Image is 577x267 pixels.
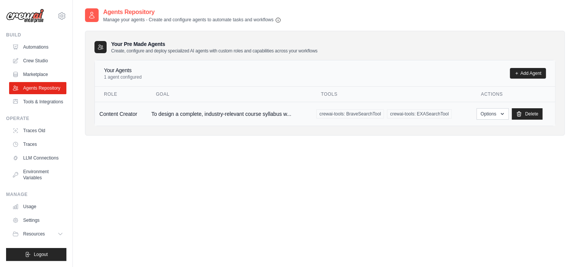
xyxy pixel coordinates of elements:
div: Operate [6,115,66,122]
h2: Agents Repository [103,8,281,17]
a: Traces [9,138,66,150]
span: Logout [34,251,48,258]
th: Role [95,87,147,102]
span: Resources [23,231,45,237]
a: Traces Old [9,125,66,137]
a: Usage [9,201,66,213]
a: Delete [512,108,542,120]
a: Agents Repository [9,82,66,94]
th: Actions [472,87,555,102]
button: Resources [9,228,66,240]
p: Create, configure and deploy specialized AI agents with custom roles and capabilities across your... [111,48,318,54]
span: crewai-tools: BraveSearchTool [316,109,384,118]
div: Build [6,32,66,38]
a: Tools & Integrations [9,96,66,108]
td: Content Creator [95,102,147,126]
a: Crew Studio [9,55,66,67]
a: LLM Connections [9,152,66,164]
td: To design a complete, industry-relevant course syllabus w... [147,102,312,126]
p: Manage your agents - Create and configure agents to automate tasks and workflows [103,17,281,23]
span: crewai-tools: EXASearchTool [387,109,452,118]
a: Automations [9,41,66,53]
img: Logo [6,9,44,23]
div: Manage [6,191,66,197]
h4: Your Agents [104,66,141,74]
a: Marketplace [9,68,66,81]
button: Options [476,108,509,120]
th: Tools [312,87,472,102]
p: 1 agent configured [104,74,141,80]
h3: Your Pre Made Agents [111,40,318,54]
a: Environment Variables [9,166,66,184]
th: Goal [147,87,312,102]
a: Settings [9,214,66,226]
button: Logout [6,248,66,261]
a: Add Agent [510,68,546,79]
